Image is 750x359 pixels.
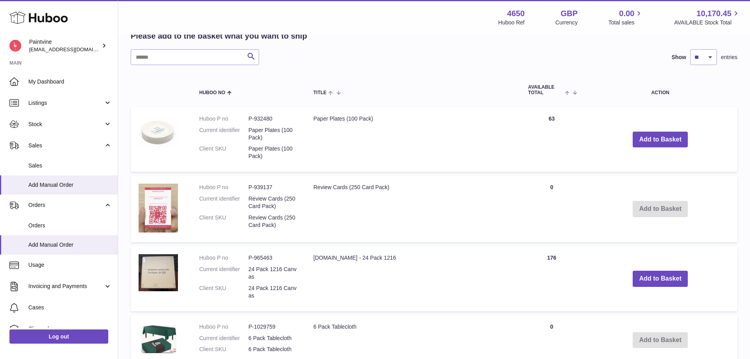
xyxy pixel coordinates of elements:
strong: 4650 [507,8,525,19]
dt: Client SKU [199,214,248,229]
dt: Client SKU [199,285,248,299]
dd: Paper Plates (100 Pack) [248,126,298,141]
dt: Huboo P no [199,254,248,262]
span: Huboo no [199,90,225,95]
a: Log out [9,329,108,344]
dt: Huboo P no [199,184,248,191]
td: [DOMAIN_NAME] - 24 Pack 1216 [306,246,520,311]
td: 0 [520,176,583,242]
div: Paintvine [29,38,100,53]
span: Total sales [608,19,643,26]
dd: P-932480 [248,115,298,123]
label: Show [672,54,686,61]
span: entries [721,54,737,61]
button: Add to Basket [633,132,688,148]
dd: P-965463 [248,254,298,262]
span: Channels [28,325,112,333]
td: Paper Plates (100 Pack) [306,107,520,172]
span: Cases [28,304,112,311]
img: 6 Pack Tablecloth [139,323,178,353]
img: wholesale-canvas.com - 24 Pack 1216 [139,254,178,291]
h2: Please add to the basket what you want to ship [131,31,307,41]
span: Sales [28,142,104,149]
dd: P-939137 [248,184,298,191]
dd: Review Cards (250 Card Pack) [248,214,298,229]
span: AVAILABLE Stock Total [674,19,741,26]
dt: Current identifier [199,335,248,342]
dd: 24 Pack 1216 Canvas [248,266,298,281]
img: Review Cards (250 Card Pack) [139,184,178,233]
span: Listings [28,99,104,107]
span: Orders [28,222,112,229]
dd: 6 Pack Tablecloth [248,346,298,353]
span: Orders [28,201,104,209]
a: 0.00 Total sales [608,8,643,26]
span: [EMAIL_ADDRESS][DOMAIN_NAME] [29,46,116,52]
div: Huboo Ref [498,19,525,26]
span: 0.00 [619,8,635,19]
td: 63 [520,107,583,172]
dt: Current identifier [199,266,248,281]
img: Paper Plates (100 Pack) [139,115,178,148]
dd: 6 Pack Tablecloth [248,335,298,342]
dt: Current identifier [199,195,248,210]
strong: GBP [561,8,578,19]
span: Stock [28,121,104,128]
dt: Client SKU [199,346,248,353]
dd: P-1029759 [248,323,298,331]
span: Usage [28,261,112,269]
th: Action [583,77,737,103]
span: Invoicing and Payments [28,283,104,290]
span: Add Manual Order [28,181,112,189]
dd: Review Cards (250 Card Pack) [248,195,298,210]
span: Title [313,90,326,95]
img: euan@paintvine.co.uk [9,40,21,52]
dt: Huboo P no [199,323,248,331]
dd: Paper Plates (100 Pack) [248,145,298,160]
span: Add Manual Order [28,241,112,249]
td: Review Cards (250 Card Pack) [306,176,520,242]
dt: Current identifier [199,126,248,141]
dt: Client SKU [199,145,248,160]
span: 10,170.45 [696,8,731,19]
div: Currency [556,19,578,26]
span: AVAILABLE Total [528,85,563,95]
dd: 24 Pack 1216 Canvas [248,285,298,299]
td: 176 [520,246,583,311]
span: My Dashboard [28,78,112,86]
button: Add to Basket [633,271,688,287]
dt: Huboo P no [199,115,248,123]
a: 10,170.45 AVAILABLE Stock Total [674,8,741,26]
span: Sales [28,162,112,169]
